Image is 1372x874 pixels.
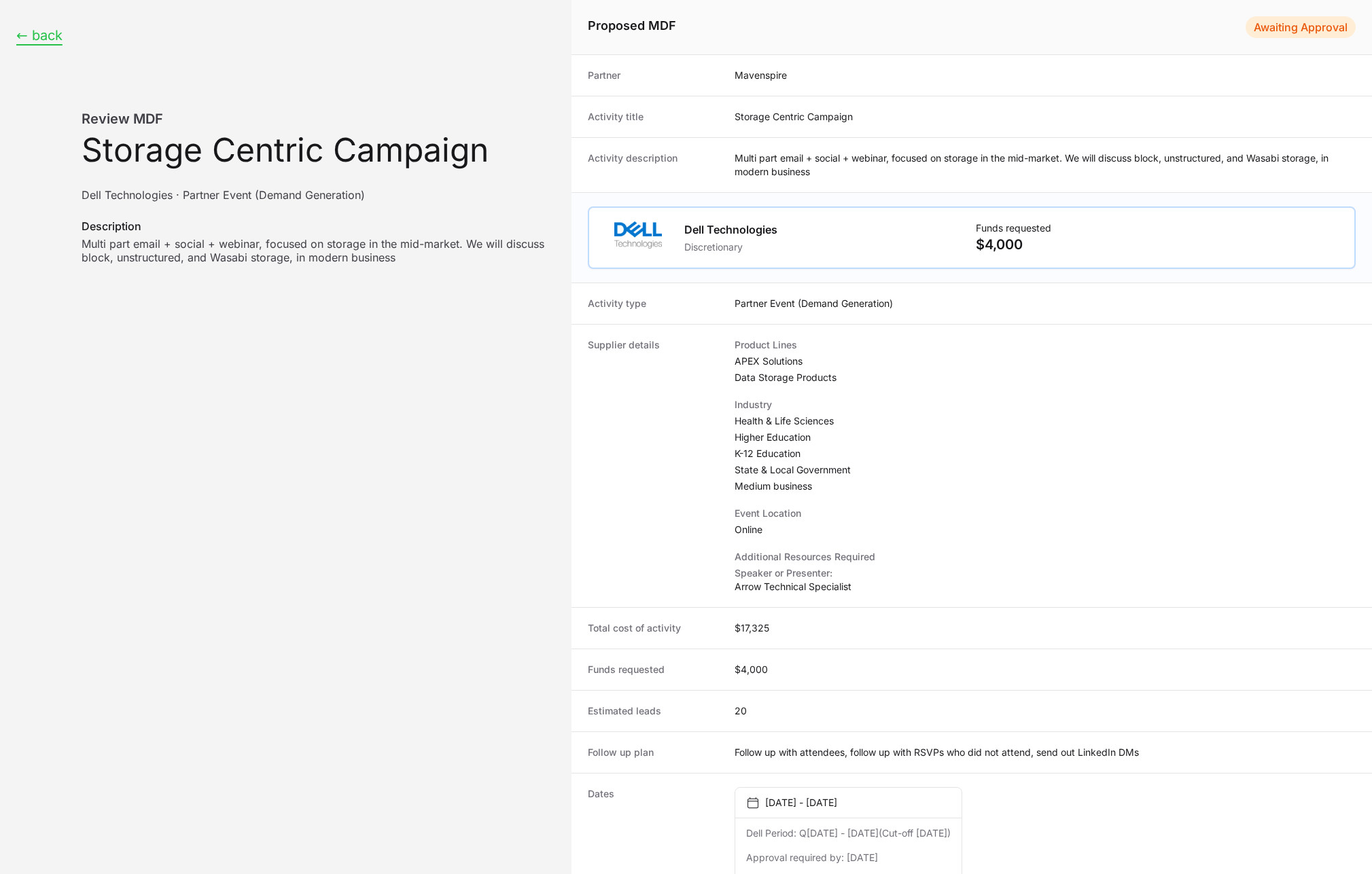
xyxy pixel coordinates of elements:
[765,796,837,809] p: [DATE] - [DATE]
[735,479,875,493] p: Medium business
[746,851,844,864] dt: Approval required by:
[735,297,893,310] dd: Partner Event (Demand Generation)
[735,550,875,564] dt: Additional Resources Required
[735,431,875,444] p: Higher Education
[735,69,787,82] dd: Mavenspire
[588,663,718,676] dt: Funds requested
[735,371,875,384] dd: Data Storage Products
[735,414,875,428] p: Health & Life Sciences
[735,463,875,477] p: State & Local Government
[588,110,718,124] dt: Activity title
[684,240,777,254] p: Discretionary
[735,621,769,635] dd: $17,325
[82,134,555,166] h3: Storage Centric Campaign
[82,109,555,128] h1: Review MDF
[1246,20,1356,34] span: Activity Status
[735,523,875,536] dd: Online
[684,221,777,238] h1: Dell Technologies
[735,110,853,124] dd: Storage Centric Campaign
[82,188,555,202] p: supplier name + activity name
[735,566,875,580] p: Speaker or Presenter:
[735,398,875,412] dt: Industry
[735,746,1139,759] dd: Follow up with attendees, follow up with RSVPs who did not attend, send out LinkedIn DMs
[879,827,951,839] span: (Cut-off [DATE])
[605,221,671,249] img: Dell Technologies
[82,237,555,264] dd: Multi part email + social + webinar, focused on storage in the mid-market. We will discuss block,...
[847,851,878,864] dd: [DATE]
[16,27,63,44] button: ← back
[82,218,555,234] dt: Description
[735,663,768,676] dd: $4,000
[976,221,1153,235] p: Funds requested
[588,621,718,635] dt: Total cost of activity
[735,338,875,352] dt: Product Lines
[588,69,718,82] dt: Partner
[588,338,718,594] dt: Supplier details
[799,826,951,840] dd: Q[DATE] - [DATE]
[735,447,875,460] p: K-12 Education
[588,297,718,310] dt: Activity type
[588,746,718,759] dt: Follow up plan
[976,235,1153,254] p: $4,000
[735,507,875,520] dt: Event Location
[735,580,875,594] p: Arrow Technical Specialist
[735,704,747,718] dd: 20
[746,826,796,840] dt: Dell Period:
[735,354,875,368] dd: APEX Solutions
[588,151,718,179] dt: Activity description
[735,151,1356,179] dd: Multi part email + social + webinar, focused on storage in the mid-market. We will discuss block,...
[588,16,676,38] h1: Proposed MDF
[588,704,718,718] dt: Estimated leads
